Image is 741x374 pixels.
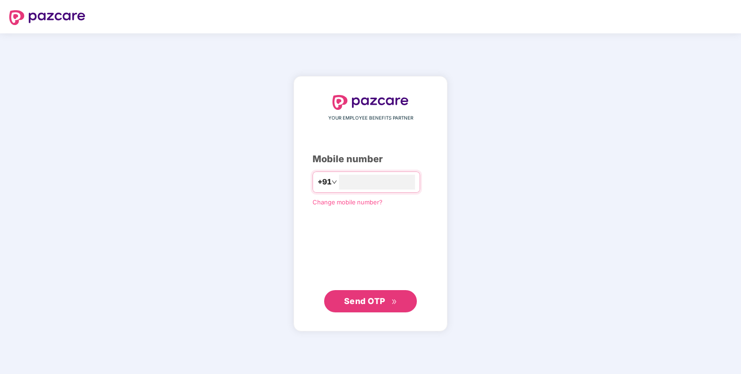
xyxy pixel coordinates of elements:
[318,176,332,188] span: +91
[313,198,383,206] a: Change mobile number?
[313,152,428,166] div: Mobile number
[344,296,385,306] span: Send OTP
[324,290,417,312] button: Send OTPdouble-right
[332,95,409,110] img: logo
[391,299,397,305] span: double-right
[328,114,413,122] span: YOUR EMPLOYEE BENEFITS PARTNER
[9,10,85,25] img: logo
[332,179,337,185] span: down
